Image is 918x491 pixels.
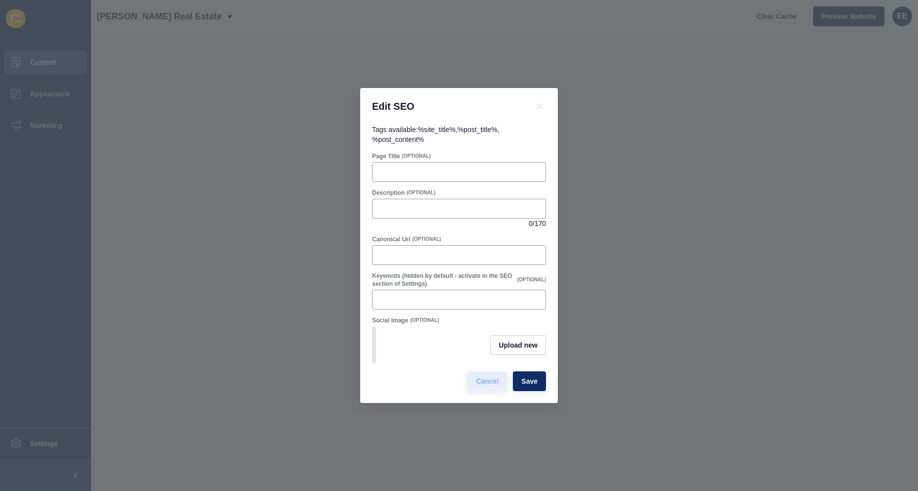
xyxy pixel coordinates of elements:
span: (OPTIONAL) [410,317,439,324]
label: Description [372,189,405,197]
code: %post_content% [372,135,424,143]
span: (OPTIONAL) [412,236,441,243]
span: Cancel [476,376,499,386]
span: 0 [529,219,533,228]
span: 170 [535,219,546,228]
span: (OPTIONAL) [517,276,546,283]
button: Save [513,371,546,391]
label: Page Title [372,152,400,160]
span: (OPTIONAL) [407,189,435,196]
span: Tags available: , , [372,126,500,143]
label: Keywords (hidden by default - activate in the SEO section of Settings) [372,272,515,288]
button: Upload new [490,335,546,355]
label: Social Image [372,316,408,324]
span: (OPTIONAL) [402,153,430,160]
button: Cancel [467,371,507,391]
code: %site_title% [418,126,456,134]
code: %post_title% [458,126,498,134]
label: Canonical Url [372,235,410,243]
span: Upload new [499,340,538,350]
h1: Edit SEO [372,100,521,113]
span: / [533,219,535,228]
span: Save [521,376,538,386]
